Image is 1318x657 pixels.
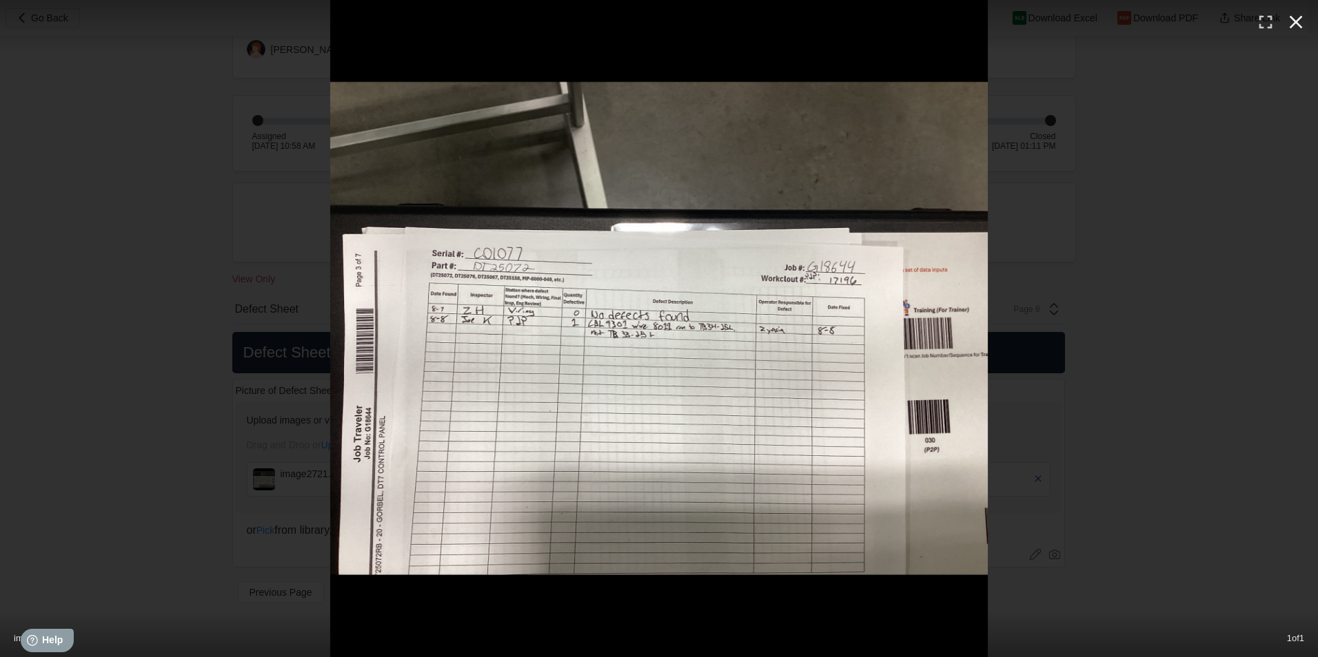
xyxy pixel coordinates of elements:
[1287,633,1304,643] span: 1 of 1
[1250,7,1281,37] button: Enter fullscreen (f)
[1281,7,1311,37] button: Close (esc)
[14,633,72,643] span: image2721.jpg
